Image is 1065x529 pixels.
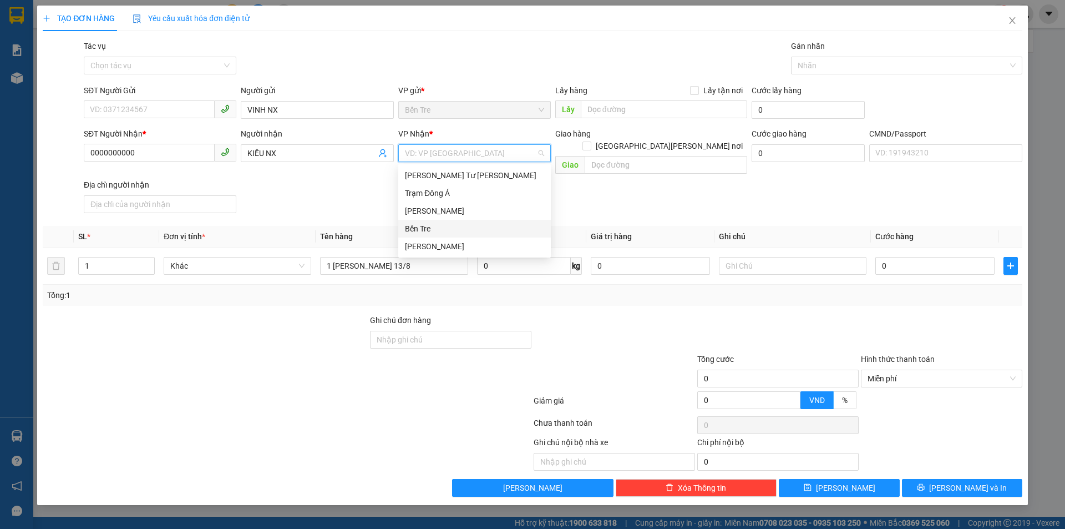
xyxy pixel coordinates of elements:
[133,14,250,23] span: Yêu cầu xuất hóa đơn điện tử
[997,6,1028,37] button: Close
[752,144,865,162] input: Cước giao hàng
[452,479,613,497] button: [PERSON_NAME]
[534,453,695,471] input: Nhập ghi chú
[34,78,118,90] span: 1 X ĐEN NP 10KG
[1003,257,1018,275] button: plus
[3,5,140,13] span: 19:39-
[3,69,92,78] span: N.nhận:
[370,331,531,349] input: Ghi chú đơn hàng
[666,483,673,492] span: delete
[869,128,1022,140] div: CMND/Passport
[902,479,1022,497] button: printer[PERSON_NAME] và In
[29,69,48,78] span: TIẾN-
[84,42,106,51] label: Tác vụ
[221,104,230,113] span: phone
[43,14,50,22] span: plus
[581,100,747,118] input: Dọc đường
[868,370,1016,387] span: Miễn phí
[398,238,551,255] div: Tiền Giang
[405,187,544,199] div: Trạm Đông Á
[591,140,747,152] span: [GEOGRAPHIC_DATA][PERSON_NAME] nơi
[699,84,747,97] span: Lấy tận nơi
[65,25,128,37] span: SG08253189
[714,226,871,248] th: Ghi chú
[221,148,230,157] span: phone
[398,202,551,220] div: Hồ Chí Minh
[170,258,305,274] span: Khác
[555,86,587,95] span: Lấy hàng
[23,49,111,58] span: HẢI NGUYỆT-
[555,129,591,138] span: Giao hàng
[3,80,118,89] span: Tên hàng:
[405,205,544,217] div: [PERSON_NAME]
[84,128,236,140] div: SĐT Người Nhận
[752,129,807,138] label: Cước giao hàng
[84,84,236,97] div: SĐT Người Gửi
[405,240,544,253] div: [PERSON_NAME]
[697,436,859,453] div: Chi phí nội bộ
[1004,261,1017,270] span: plus
[23,5,140,13] span: [DATE]-
[791,42,825,51] label: Gán nhãn
[398,220,551,238] div: Bến Tre
[616,479,777,497] button: deleteXóa Thông tin
[503,482,562,494] span: [PERSON_NAME]
[398,167,551,184] div: Ngã Tư Huyện
[532,395,696,414] div: Giảm giá
[84,195,236,213] input: Địa chỉ của người nhận
[678,482,726,494] span: Xóa Thông tin
[555,156,585,174] span: Giao
[752,101,865,119] input: Cước lấy hàng
[591,232,632,241] span: Giá trị hàng
[48,69,92,78] span: 0977201626
[591,257,710,275] input: 0
[370,316,431,325] label: Ghi chú đơn hàng
[532,417,696,436] div: Chưa thanh toán
[752,86,802,95] label: Cước lấy hàng
[164,232,205,241] span: Đơn vị tính
[405,223,544,235] div: Bến Tre
[571,257,582,275] span: kg
[84,179,236,191] div: Địa chỉ người nhận
[39,25,127,37] strong: MĐH:
[320,232,353,241] span: Tên hàng
[78,232,87,241] span: SL
[555,100,581,118] span: Lấy
[929,482,1007,494] span: [PERSON_NAME] và In
[241,84,393,97] div: Người gửi
[48,6,140,13] span: [PERSON_NAME] [PERSON_NAME]
[398,84,551,97] div: VP gửi
[398,129,429,138] span: VP Nhận
[585,156,747,174] input: Dọc đường
[875,232,914,241] span: Cước hàng
[3,49,111,58] span: N.gửi:
[719,257,866,275] input: Ghi Chú
[1008,16,1017,25] span: close
[378,149,387,158] span: user-add
[861,355,935,364] label: Hình thức thanh toán
[809,396,825,405] span: VND
[47,257,65,275] button: delete
[917,483,925,492] span: printer
[405,169,544,182] div: [PERSON_NAME] Tư [PERSON_NAME]
[47,289,411,301] div: Tổng: 1
[241,128,393,140] div: Người nhận
[842,396,848,405] span: %
[320,257,468,275] input: VD: Bàn, Ghế
[816,482,875,494] span: [PERSON_NAME]
[398,184,551,202] div: Trạm Đông Á
[697,355,734,364] span: Tổng cước
[43,14,115,23] span: TẠO ĐƠN HÀNG
[3,59,48,68] span: Ngày/ giờ gửi:
[534,436,695,453] div: Ghi chú nội bộ nhà xe
[67,49,111,58] span: 0903811654
[54,15,113,23] strong: PHIẾU TRẢ HÀNG
[405,102,544,118] span: Bến Tre
[50,59,105,68] span: 12:53:02 [DATE]
[779,479,899,497] button: save[PERSON_NAME]
[133,14,141,23] img: icon
[804,483,812,492] span: save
